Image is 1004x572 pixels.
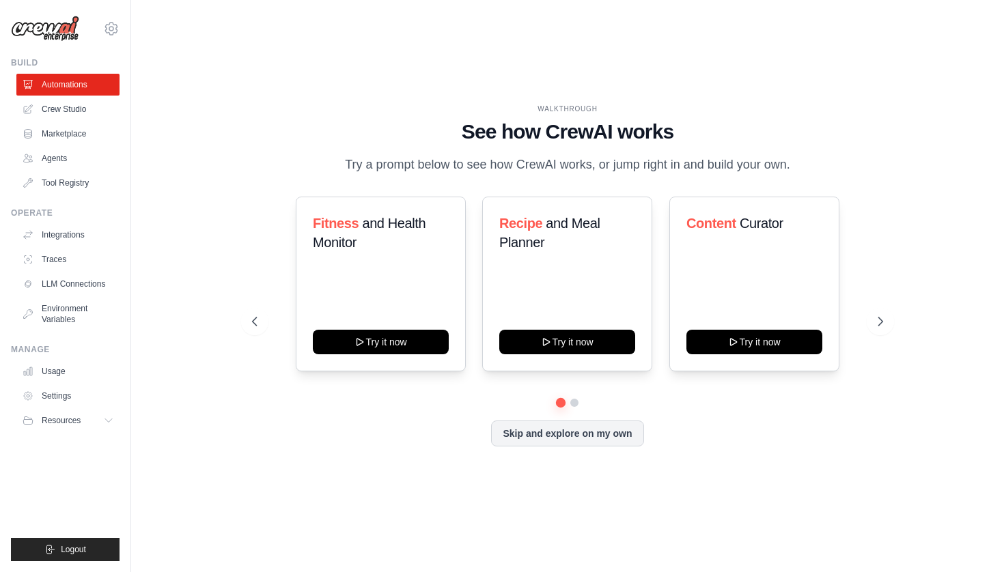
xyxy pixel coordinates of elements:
span: Fitness [313,216,359,231]
button: Resources [16,410,120,431]
span: and Meal Planner [499,216,600,250]
button: Skip and explore on my own [491,420,643,446]
div: Manage [11,344,120,355]
a: Tool Registry [16,172,120,194]
a: LLM Connections [16,273,120,295]
button: Try it now [686,330,822,354]
a: Environment Variables [16,298,120,330]
span: Content [686,216,736,231]
span: Logout [61,544,86,555]
a: Agents [16,147,120,169]
span: Resources [42,415,81,426]
div: Operate [11,208,120,218]
div: WALKTHROUGH [252,104,882,114]
h1: See how CrewAI works [252,119,882,144]
a: Traces [16,248,120,270]
span: Recipe [499,216,542,231]
div: Build [11,57,120,68]
button: Try it now [313,330,449,354]
span: and Health Monitor [313,216,426,250]
img: Logo [11,16,79,42]
a: Settings [16,385,120,407]
a: Marketplace [16,123,120,145]
p: Try a prompt below to see how CrewAI works, or jump right in and build your own. [338,155,797,175]
button: Try it now [499,330,635,354]
a: Automations [16,74,120,96]
a: Integrations [16,224,120,246]
iframe: Chat Widget [936,506,1004,572]
a: Usage [16,360,120,382]
button: Logout [11,538,120,561]
span: Curator [739,216,783,231]
a: Crew Studio [16,98,120,120]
